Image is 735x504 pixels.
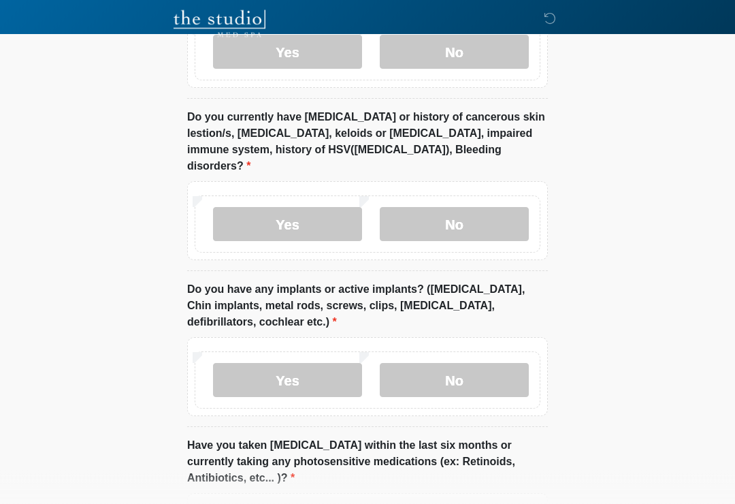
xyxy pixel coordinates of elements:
[174,10,265,37] img: The Studio Med Spa Logo
[187,438,548,487] label: Have you taken [MEDICAL_DATA] within the last six months or currently taking any photosensitive m...
[213,35,362,69] label: Yes
[213,364,362,398] label: Yes
[213,208,362,242] label: Yes
[187,282,548,331] label: Do you have any implants or active implants? ([MEDICAL_DATA], Chin implants, metal rods, screws, ...
[380,35,529,69] label: No
[187,110,548,175] label: Do you currently have [MEDICAL_DATA] or history of cancerous skin lestion/s, [MEDICAL_DATA], kelo...
[380,208,529,242] label: No
[380,364,529,398] label: No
